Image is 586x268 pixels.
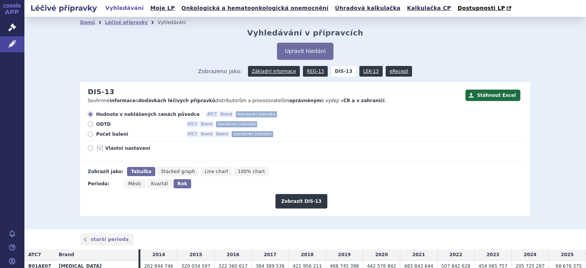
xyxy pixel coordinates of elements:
span: Stacked graph [161,169,195,174]
span: Měsíc [128,181,142,186]
span: Balení [215,131,230,137]
span: standardní jednotka [236,111,277,117]
strong: DIS-13 [331,66,356,77]
span: ATC7 [28,252,41,257]
span: ATC7 [186,131,199,137]
td: 2020 [363,249,400,260]
a: Základní informace [248,66,300,77]
div: Zobrazit jako: [88,167,123,176]
h2: DIS-13 [88,88,114,96]
span: ODTD [96,121,180,127]
td: 2018 [289,249,326,260]
span: standardní jednotka [216,121,257,127]
td: 2019 [326,249,363,260]
span: Zobrazeno jako: [198,66,242,77]
strong: ČR a v zahraničí [343,98,385,103]
td: 2014 [140,249,177,260]
a: Úhradová kalkulačka [333,3,403,13]
td: 2022 [437,249,474,260]
strong: oprávněným [289,98,321,103]
span: standardní jednotka [232,131,273,137]
td: 2016 [214,249,251,260]
li: Vyhledávání [158,17,196,28]
td: 2025 [549,249,586,260]
span: Brand [59,252,74,257]
span: Hodnota v nahlášených cenách původce [96,111,200,117]
p: Souhrnné o distributorům a provozovatelům k výdeji v . [88,98,462,104]
button: Stáhnout Excel [465,90,520,101]
h2: Léčivé přípravky [24,3,103,13]
td: 2021 [400,249,437,260]
span: Rok [177,181,187,186]
a: Onkologická a hematoonkologická onemocnění [179,3,331,13]
span: Line chart [204,169,228,174]
td: 2023 [474,249,511,260]
button: Upravit hledání [277,43,333,60]
a: Moje LP [148,3,177,13]
div: Perioda: [88,179,121,188]
span: Brand [200,131,214,137]
span: Dostupnosti LP [457,5,505,11]
a: LEK-13 [359,66,382,77]
span: Tabulka [131,169,151,174]
a: eRecept [386,66,412,77]
h2: Vyhledávání v přípravcích [247,28,364,37]
a: Domů [80,20,95,25]
span: ATC7 [186,121,199,127]
span: 100% chart [238,169,265,174]
a: Vyhledávání [103,3,146,13]
td: 2015 [177,249,214,260]
a: Kalkulačka CP [405,3,454,13]
span: Vlastní nastavení [105,145,189,151]
a: Dostupnosti LP [455,3,515,14]
strong: informace [110,98,136,103]
span: Brand [200,121,214,127]
span: Počet balení [96,131,180,137]
a: REG-13 [303,66,328,77]
strong: dodávkách léčivých přípravků [138,98,216,103]
a: Léčivé přípravky [105,20,148,25]
span: Kvartál [151,181,168,186]
td: 2024 [512,249,549,260]
span: ATC7 [206,111,218,117]
span: Brand [219,111,233,117]
button: Zobrazit DIS-13 [275,194,327,209]
td: 2017 [251,249,288,260]
a: starší perioda [80,233,134,246]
